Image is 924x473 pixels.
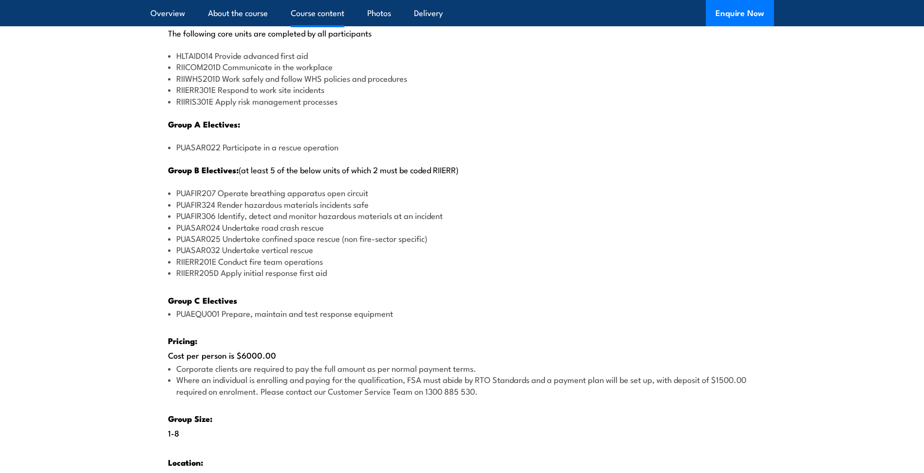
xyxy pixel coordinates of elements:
li: PUASAR025 Undertake confined space rescue (non fire-sector specific) [168,233,756,244]
li: RIIWHS201D Work safely and follow WHS policies and procedures [168,73,756,84]
li: PUASAR022 Participate in a rescue operation [168,141,756,152]
li: PUAEQU001 Prepare, maintain and test response equipment [168,308,756,319]
li: RIIERR205D Apply initial response first aid [168,267,756,278]
strong: Group B Electives: [168,164,239,176]
li: RIIRIS301E Apply risk management processes [168,95,756,107]
li: HLTAID014 Provide advanced first aid [168,50,756,61]
li: PUAFIR306 Identify, detect and monitor hazardous materials at an incident [168,210,756,221]
strong: Group C Electives [168,294,237,307]
strong: Location: [168,456,203,469]
li: PUASAR024 Undertake road crash rescue [168,221,756,233]
li: RIIERR201E Conduct fire team operations [168,255,756,267]
p: The following core units are completed by all participants [168,28,756,37]
li: RIIERR301E Respond to work site incidents [168,84,756,95]
strong: Group Size: [168,412,212,425]
li: Where an individual is enrolling and paying for the qualification, FSA must abide by RTO Standard... [168,374,756,397]
li: RIICOM201D Communicate in the workplace [168,61,756,72]
strong: Pricing: [168,334,197,347]
li: Corporate clients are required to pay the full amount as per normal payment terms. [168,363,756,374]
li: PUAFIR207 Operate breathing apparatus open circuit [168,187,756,198]
li: PUAFIR324 Render hazardous materials incidents safe [168,199,756,210]
p: (at least 5 of the below units of which 2 must be coded RIIERR) [168,164,756,175]
li: PUASAR032 Undertake vertical rescue [168,244,756,255]
strong: Group A Electives: [168,118,240,130]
